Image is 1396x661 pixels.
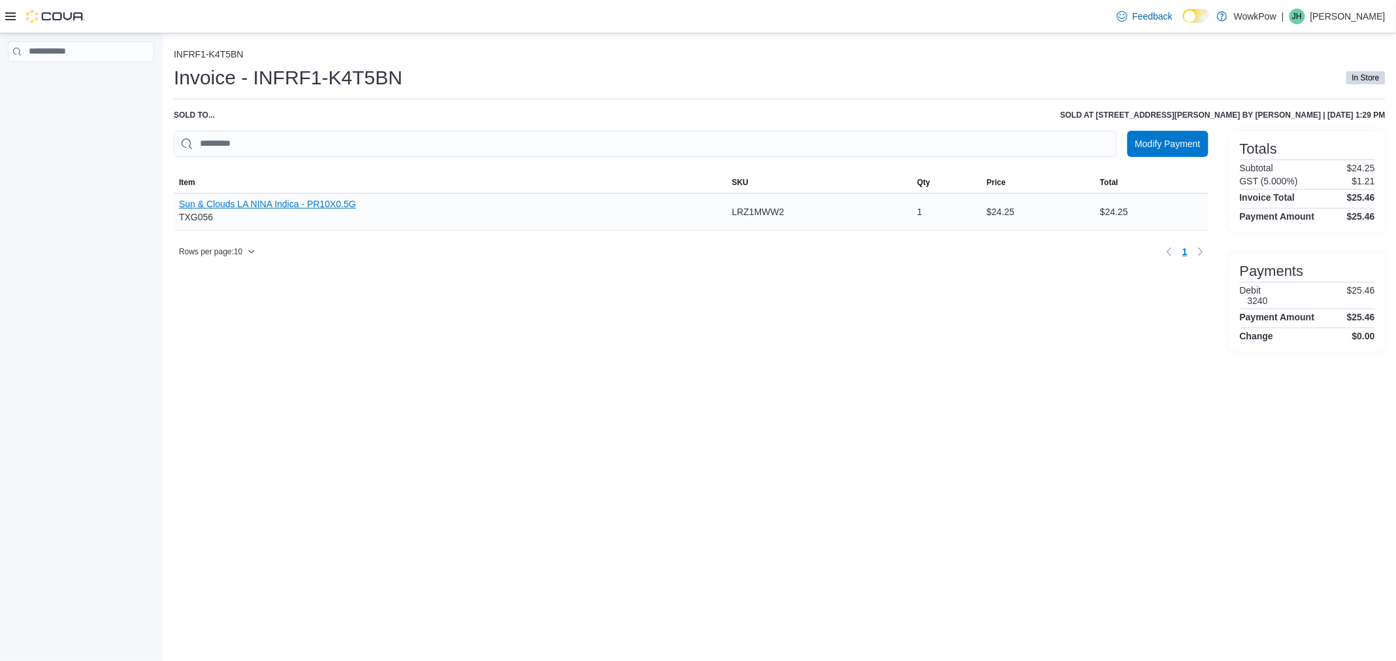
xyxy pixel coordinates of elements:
[1135,137,1201,150] span: Modify Payment
[1293,8,1303,24] span: JH
[1177,241,1193,262] ul: Pagination for table: MemoryTable from EuiInMemoryTable
[1240,141,1277,157] h3: Totals
[179,177,195,188] span: Item
[174,172,727,193] button: Item
[1240,192,1295,203] h4: Invoice Total
[1095,172,1209,193] button: Total
[1177,241,1193,262] button: Page 1 of 1
[1183,23,1184,24] span: Dark Mode
[1182,245,1188,258] span: 1
[1128,131,1209,157] button: Modify Payment
[1240,176,1298,186] h6: GST (5.000%)
[1240,211,1315,222] h4: Payment Amount
[1161,241,1209,262] nav: Pagination for table: MemoryTable from EuiInMemoryTable
[1346,71,1386,84] span: In Store
[1352,72,1380,84] span: In Store
[1352,331,1375,341] h4: $0.00
[1347,285,1375,306] p: $25.46
[1112,3,1178,29] a: Feedback
[912,199,981,225] div: 1
[917,177,930,188] span: Qty
[179,246,242,257] span: Rows per page : 10
[727,172,913,193] button: SKU
[982,199,1096,225] div: $24.25
[1193,244,1209,260] button: Next page
[1248,296,1268,306] h6: 3240
[8,65,154,96] nav: Complex example
[1095,199,1209,225] div: $24.25
[1100,177,1118,188] span: Total
[174,131,1117,157] input: This is a search bar. As you type, the results lower in the page will automatically filter.
[1282,8,1284,24] p: |
[1240,163,1273,173] h6: Subtotal
[174,49,1386,62] nav: An example of EuiBreadcrumbs
[1347,192,1375,203] h4: $25.46
[982,172,1096,193] button: Price
[1347,163,1375,173] p: $24.25
[1347,211,1375,222] h4: $25.46
[1240,285,1268,296] h6: Debit
[174,244,261,260] button: Rows per page:10
[1161,244,1177,260] button: Previous page
[1183,9,1210,23] input: Dark Mode
[1133,10,1173,23] span: Feedback
[1240,263,1304,279] h3: Payments
[1290,8,1305,24] div: Jenny Hart
[1240,312,1315,322] h4: Payment Amount
[179,199,356,209] button: Sun & Clouds LA NINA Indica - PR10X0.5G
[1060,110,1386,120] h6: Sold at [STREET_ADDRESS][PERSON_NAME] by [PERSON_NAME] | [DATE] 1:29 PM
[1347,312,1375,322] h4: $25.46
[1240,331,1273,341] h4: Change
[174,65,402,91] h1: Invoice - INFRF1-K4T5BN
[732,177,749,188] span: SKU
[732,204,785,220] span: LRZ1MWW2
[987,177,1006,188] span: Price
[1352,176,1375,186] p: $1.21
[1310,8,1386,24] p: [PERSON_NAME]
[26,10,85,23] img: Cova
[174,49,244,59] button: INFRF1-K4T5BN
[912,172,981,193] button: Qty
[174,110,215,120] div: Sold to ...
[179,199,356,225] div: TXG056
[1234,8,1276,24] p: WowkPow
